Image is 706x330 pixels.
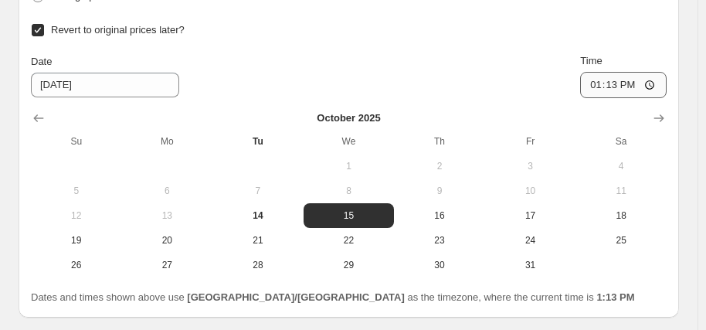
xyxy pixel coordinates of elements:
[596,291,634,303] b: 1:13 PM
[31,179,122,203] button: Sunday October 5 2025
[394,203,485,228] button: Thursday October 16 2025
[310,185,389,197] span: 8
[394,228,485,253] button: Thursday October 23 2025
[582,185,660,197] span: 11
[219,135,297,148] span: Tu
[491,234,570,247] span: 24
[128,135,207,148] span: Mo
[310,234,389,247] span: 22
[582,135,660,148] span: Sa
[582,234,660,247] span: 25
[485,179,576,203] button: Friday October 10 2025
[128,234,207,247] span: 20
[212,129,304,154] th: Tuesday
[304,179,395,203] button: Wednesday October 8 2025
[582,209,660,222] span: 18
[394,179,485,203] button: Thursday October 9 2025
[394,253,485,277] button: Thursday October 30 2025
[219,259,297,271] span: 28
[212,179,304,203] button: Tuesday October 7 2025
[491,209,570,222] span: 17
[122,203,213,228] button: Monday October 13 2025
[219,209,297,222] span: 14
[485,228,576,253] button: Friday October 24 2025
[128,185,207,197] span: 6
[400,209,479,222] span: 16
[122,228,213,253] button: Monday October 20 2025
[310,259,389,271] span: 29
[394,154,485,179] button: Thursday October 2 2025
[304,253,395,277] button: Wednesday October 29 2025
[400,234,479,247] span: 23
[31,56,52,67] span: Date
[400,259,479,271] span: 30
[580,55,602,66] span: Time
[187,291,404,303] b: [GEOGRAPHIC_DATA]/[GEOGRAPHIC_DATA]
[304,228,395,253] button: Wednesday October 22 2025
[491,185,570,197] span: 10
[575,129,667,154] th: Saturday
[400,160,479,172] span: 2
[31,228,122,253] button: Sunday October 19 2025
[304,129,395,154] th: Wednesday
[37,185,116,197] span: 5
[310,160,389,172] span: 1
[491,160,570,172] span: 3
[37,135,116,148] span: Su
[219,234,297,247] span: 21
[219,185,297,197] span: 7
[304,203,395,228] button: Wednesday October 15 2025
[485,203,576,228] button: Friday October 17 2025
[122,253,213,277] button: Monday October 27 2025
[31,129,122,154] th: Sunday
[212,228,304,253] button: Tuesday October 21 2025
[575,203,667,228] button: Saturday October 18 2025
[575,154,667,179] button: Saturday October 4 2025
[491,259,570,271] span: 31
[485,154,576,179] button: Friday October 3 2025
[31,291,635,303] span: Dates and times shown above use as the timezone, where the current time is
[575,228,667,253] button: Saturday October 25 2025
[491,135,570,148] span: Fr
[37,209,116,222] span: 12
[128,209,207,222] span: 13
[304,154,395,179] button: Wednesday October 1 2025
[310,135,389,148] span: We
[51,24,185,36] span: Revert to original prices later?
[37,259,116,271] span: 26
[582,160,660,172] span: 4
[212,253,304,277] button: Tuesday October 28 2025
[310,209,389,222] span: 15
[394,129,485,154] th: Thursday
[128,259,207,271] span: 27
[28,107,49,129] button: Show previous month, September 2025
[122,129,213,154] th: Monday
[37,234,116,247] span: 19
[31,253,122,277] button: Sunday October 26 2025
[575,179,667,203] button: Saturday October 11 2025
[485,129,576,154] th: Friday
[31,73,179,97] input: 10/14/2025
[580,72,667,98] input: 12:00
[400,135,479,148] span: Th
[648,107,670,129] button: Show next month, November 2025
[212,203,304,228] button: Today Tuesday October 14 2025
[31,203,122,228] button: Sunday October 12 2025
[122,179,213,203] button: Monday October 6 2025
[485,253,576,277] button: Friday October 31 2025
[400,185,479,197] span: 9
